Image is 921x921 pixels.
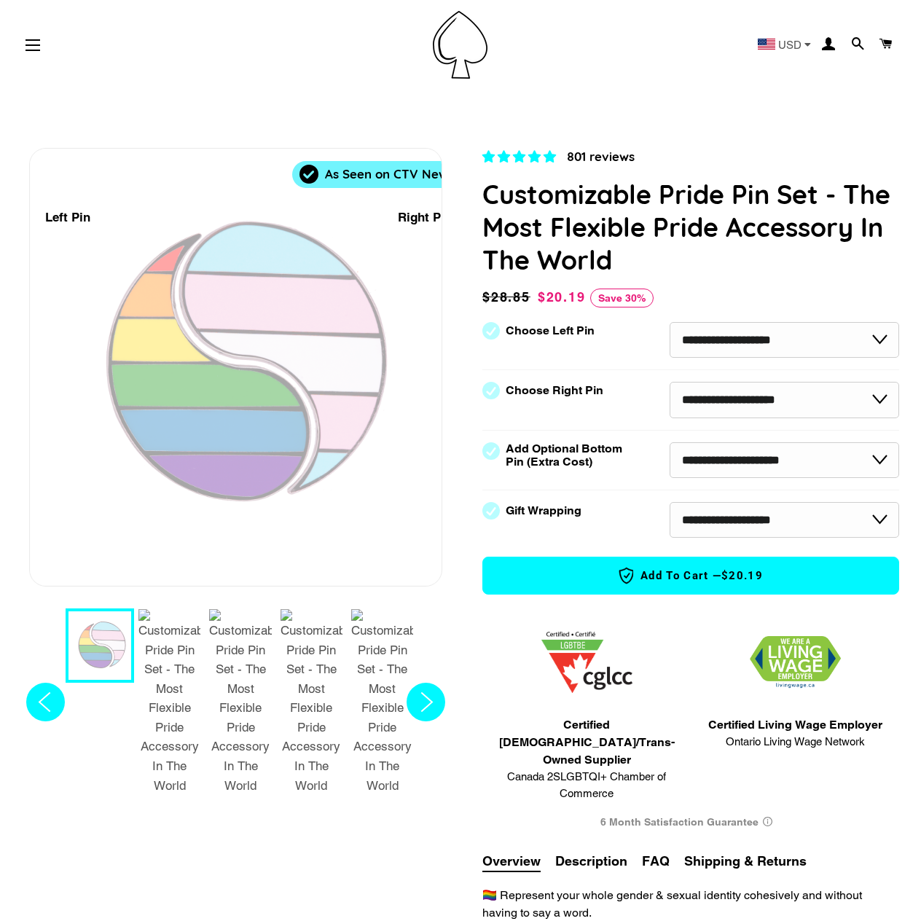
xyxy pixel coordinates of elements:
button: Add to Cart —$20.19 [482,557,899,595]
span: 4.83 stars [482,149,560,164]
div: 6 Month Satisfaction Guarantee [482,809,899,836]
span: Canada 2SLGBTQI+ Chamber of Commerce [490,769,683,802]
label: Add Optional Bottom Pin (Extra Cost) [506,442,628,469]
img: Customizable Pride Pin Set - The Most Flexible Pride Accessory In The World [138,609,200,795]
img: Customizable Pride Pin Set - The Most Flexible Pride Accessory In The World [281,609,342,795]
span: USD [778,39,802,50]
img: Customizable Pride Pin Set - The Most Flexible Pride Accessory In The World [209,609,271,795]
span: $20.19 [721,568,763,584]
button: Shipping & Returns [684,851,807,871]
button: 3 / 7 [205,608,275,802]
img: 1705457225.png [541,632,632,694]
button: 4 / 7 [276,608,347,802]
div: Right Pin [398,208,452,227]
span: Certified [DEMOGRAPHIC_DATA]/Trans-Owned Supplier [490,716,683,769]
h1: Customizable Pride Pin Set - The Most Flexible Pride Accessory In The World [482,178,899,276]
button: Description [555,851,627,871]
span: Add to Cart — [505,566,877,585]
span: Save 30% [590,289,654,307]
span: $28.85 [482,287,534,307]
button: Previous slide [22,608,69,802]
label: Choose Left Pin [506,324,595,337]
span: 801 reviews [567,149,635,164]
img: 1706832627.png [750,636,841,689]
button: FAQ [642,851,670,871]
label: Choose Right Pin [506,384,603,397]
span: Certified Living Wage Employer [708,716,882,734]
div: 1 / 7 [30,149,442,586]
button: Next slide [402,608,450,802]
span: Ontario Living Wage Network [708,734,882,750]
img: Pin-Ace [433,11,487,79]
button: 1 / 7 [66,608,134,683]
button: 5 / 7 [347,608,418,802]
button: 2 / 7 [134,608,205,802]
img: Customizable Pride Pin Set - The Most Flexible Pride Accessory In The World [351,609,413,795]
label: Gift Wrapping [506,504,581,517]
button: Overview [482,851,541,872]
span: $20.19 [538,289,586,305]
